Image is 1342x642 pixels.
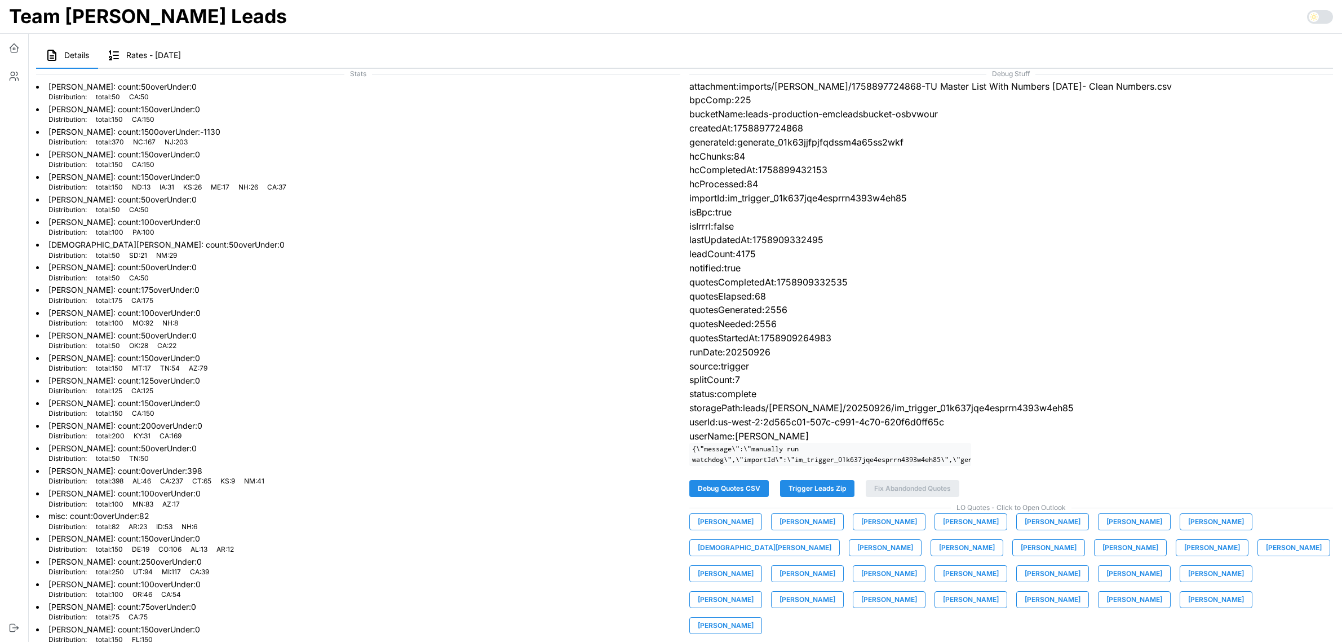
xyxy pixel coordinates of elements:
button: [PERSON_NAME] [1012,539,1085,556]
p: Distribution: [48,409,87,419]
p: AR : 23 [129,522,147,532]
button: [PERSON_NAME] [1016,565,1089,582]
button: [PERSON_NAME] [853,591,925,608]
p: [PERSON_NAME] : count: 150 overUnder: 0 [48,172,286,183]
p: CA : 50 [129,93,149,102]
button: [PERSON_NAME] [771,513,844,530]
p: Distribution: [48,138,87,147]
span: [PERSON_NAME] [1188,592,1244,608]
span: [PERSON_NAME] [857,540,913,556]
p: NH : 6 [181,522,197,532]
p: [PERSON_NAME] : count: 50 overUnder: 0 [48,194,197,205]
span: [PERSON_NAME] [861,592,917,608]
button: [PERSON_NAME] [934,513,1007,530]
span: [PERSON_NAME] [939,540,995,556]
code: {\"message\":\"manually run watchdog\",\"importId\":\"im_trigger_01k637jqe4esprrn4393w4eh85\",\"g... [689,443,971,466]
p: [PERSON_NAME] : count: 150 overUnder: 0 [48,398,200,409]
p: DE : 19 [132,545,149,555]
p: quotesElapsed:68 [689,289,1334,304]
p: status:complete [689,387,1334,401]
p: [PERSON_NAME] : count: 1500 overUnder: -1130 [48,126,220,138]
p: CA : 75 [129,613,148,622]
p: ME : 17 [211,183,229,192]
p: quotesStartedAt:1758909264983 [689,331,1334,345]
p: CA : 39 [190,568,209,577]
p: hcCompletedAt:1758899432153 [689,163,1334,177]
button: [PERSON_NAME] [689,565,762,582]
p: createdAt:1758897724868 [689,121,1334,135]
span: [PERSON_NAME] [1021,540,1077,556]
p: AR : 12 [216,545,234,555]
p: CA : 125 [131,386,153,396]
p: [PERSON_NAME] : count: 50 overUnder: 0 [48,330,197,341]
button: [PERSON_NAME] [1257,539,1330,556]
p: Distribution: [48,613,87,622]
p: bucketName:leads-production-emcleadsbucket-osbvwour [689,107,1334,121]
p: Distribution: [48,228,87,238]
p: SD : 21 [129,251,147,261]
p: Distribution: [48,115,87,125]
span: [PERSON_NAME] [779,514,835,530]
p: Distribution: [48,590,87,600]
p: Distribution: [48,160,87,170]
span: [PERSON_NAME] [861,514,917,530]
span: [PERSON_NAME] [943,592,999,608]
p: isIrrrl:false [689,219,1334,234]
p: total : 150 [96,364,123,373]
p: CA : 169 [160,432,181,441]
p: AZ : 79 [189,364,207,373]
p: Distribution: [48,477,87,486]
p: [PERSON_NAME] : count: 200 overUnder: 0 [48,420,202,432]
p: [PERSON_NAME] : count: 100 overUnder: 0 [48,307,201,319]
p: ND : 13 [132,183,150,192]
span: [DEMOGRAPHIC_DATA][PERSON_NAME] [698,540,831,556]
p: UT : 94 [133,568,153,577]
p: splitCount:7 [689,373,1334,387]
p: NH : 26 [238,183,258,192]
span: [PERSON_NAME] [861,566,917,582]
span: Rates - [DATE] [126,51,181,59]
span: [PERSON_NAME] [1025,514,1080,530]
button: [PERSON_NAME] [934,591,1007,608]
button: [PERSON_NAME] [1098,591,1171,608]
p: Distribution: [48,205,87,215]
span: [PERSON_NAME] [698,514,754,530]
p: Distribution: [48,386,87,396]
button: [PERSON_NAME] [689,513,762,530]
p: AZ : 17 [162,500,180,509]
p: total : 150 [96,183,123,192]
p: total : 370 [96,138,124,147]
span: [PERSON_NAME] [1102,540,1158,556]
p: CA : 150 [132,409,154,419]
p: CA : 175 [131,296,153,306]
p: [PERSON_NAME] : count: 150 overUnder: 0 [48,533,234,544]
p: NC : 167 [133,138,156,147]
p: quotesGenerated:2556 [689,303,1334,317]
p: MI : 117 [162,568,181,577]
p: OR : 46 [132,590,152,600]
p: CA : 50 [129,274,149,283]
span: [PERSON_NAME] [1025,592,1080,608]
p: total : 150 [96,545,123,555]
p: total : 82 [96,522,119,532]
p: [PERSON_NAME] : count: 250 overUnder: 0 [48,556,209,568]
p: Distribution: [48,251,87,261]
p: TN : 50 [129,454,149,464]
button: [PERSON_NAME] [934,565,1007,582]
p: total : 150 [96,115,123,125]
button: Fix Abandonded Quotes [866,480,959,497]
p: total : 50 [96,274,120,283]
p: generateId:generate_01k63jjfpjfqdssm4a65ss2wkf [689,135,1334,149]
p: TN : 54 [160,364,180,373]
p: NH : 8 [162,319,178,328]
p: total : 50 [96,251,120,261]
p: misc : count: 0 overUnder: 82 [48,511,197,522]
p: [PERSON_NAME] : count: 100 overUnder: 0 [48,579,201,590]
p: Distribution: [48,274,87,283]
p: [PERSON_NAME] : count: 150 overUnder: 0 [48,353,207,364]
p: bpcComp:225 [689,93,1334,107]
p: notified:true [689,261,1334,275]
p: total : 50 [96,205,120,215]
p: runDate:20250926 [689,345,1334,359]
p: [PERSON_NAME] : count: 50 overUnder: 0 [48,443,197,454]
